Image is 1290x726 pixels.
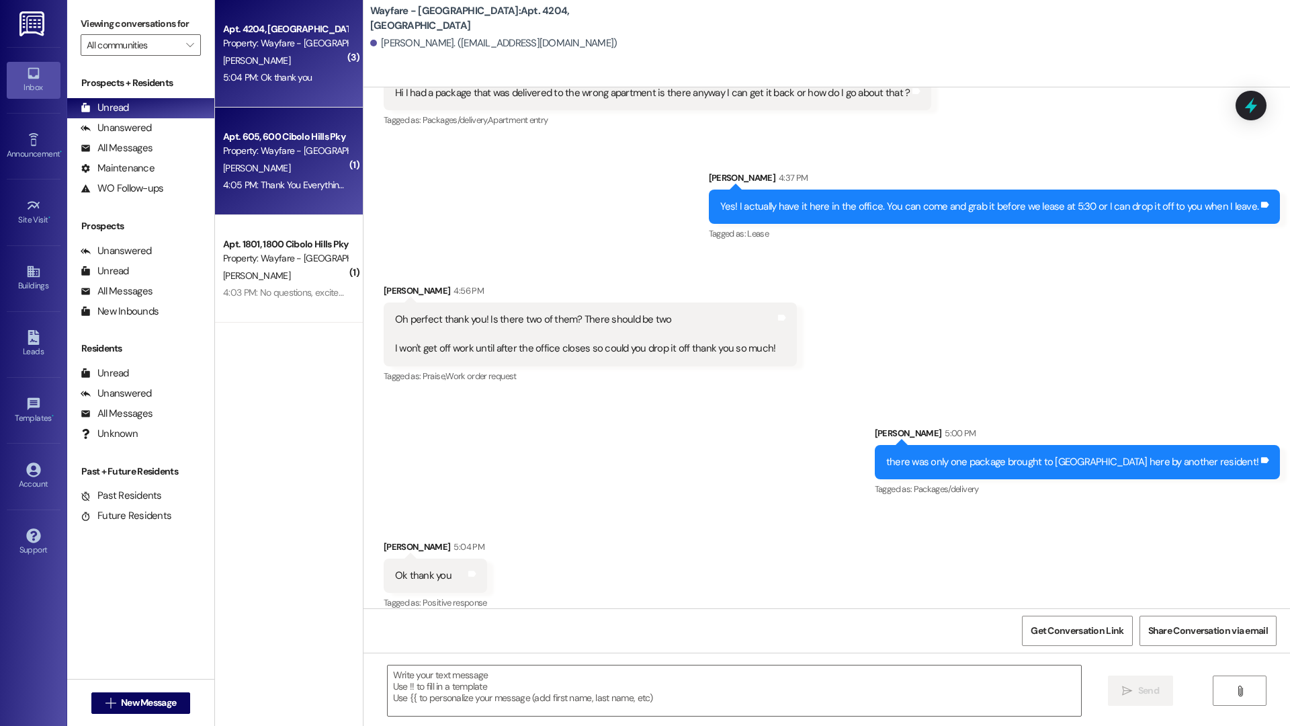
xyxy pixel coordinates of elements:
[81,101,129,115] div: Unread
[423,114,488,126] span: Packages/delivery ,
[91,692,191,714] button: New Message
[223,237,347,251] div: Apt. 1801, 1800 Cibolo Hills Pky
[223,144,347,158] div: Property: Wayfare - [GEOGRAPHIC_DATA]
[875,479,1280,499] div: Tagged as:
[223,251,347,266] div: Property: Wayfare - [GEOGRAPHIC_DATA]
[384,366,798,386] div: Tagged as:
[709,171,1281,190] div: [PERSON_NAME]
[7,326,60,362] a: Leads
[223,270,290,282] span: [PERSON_NAME]
[223,179,507,191] div: 4:05 PM: Thank You Everything is going great even started packing 😉👍
[886,455,1258,469] div: there was only one package brought to [GEOGRAPHIC_DATA] here by another resident!
[81,13,201,34] label: Viewing conversations for
[488,114,548,126] span: Apartment entry
[450,284,483,298] div: 4:56 PM
[7,524,60,561] a: Support
[1108,676,1173,706] button: Send
[775,171,808,185] div: 4:37 PM
[81,407,153,421] div: All Messages
[223,286,421,298] div: 4:03 PM: No questions, excited to be moving soon!
[914,483,979,495] span: Packages/delivery
[720,200,1259,214] div: Yes! I actually have it here in the office. You can come and grab it before we lease at 5:30 or I...
[105,698,116,709] i: 
[81,509,171,523] div: Future Residents
[81,161,155,175] div: Maintenance
[747,228,769,239] span: Lease
[223,54,290,67] span: [PERSON_NAME]
[941,426,976,440] div: 5:00 PM
[445,370,516,382] span: Work order request
[67,219,214,233] div: Prospects
[1235,686,1245,696] i: 
[186,40,193,50] i: 
[450,540,484,554] div: 5:04 PM
[81,182,163,196] div: WO Follow-ups
[875,426,1280,445] div: [PERSON_NAME]
[81,141,153,155] div: All Messages
[81,244,152,258] div: Unanswered
[19,11,47,36] img: ResiDesk Logo
[81,387,152,401] div: Unanswered
[395,86,910,100] div: Hi I had a package that was delivered to the wrong apartment is there anyway I can get it back or...
[395,569,451,583] div: Ok thank you
[81,264,129,278] div: Unread
[384,110,932,130] div: Tagged as:
[7,62,60,98] a: Inbox
[1139,616,1277,646] button: Share Conversation via email
[67,341,214,356] div: Residents
[7,260,60,296] a: Buildings
[709,224,1281,243] div: Tagged as:
[223,22,347,36] div: Apt. 4204, [GEOGRAPHIC_DATA]
[223,36,347,50] div: Property: Wayfare - [GEOGRAPHIC_DATA]
[223,71,312,83] div: 5:04 PM: Ok thank you
[67,465,214,479] div: Past + Future Residents
[423,597,487,608] span: Positive response
[223,162,290,174] span: [PERSON_NAME]
[48,213,50,223] span: •
[395,313,776,356] div: Oh perfect thank you! Is there two of them? There should be two I won't get off work until after ...
[87,34,179,56] input: All communities
[67,76,214,90] div: Prospects + Residents
[81,427,138,441] div: Unknown
[121,696,176,710] span: New Message
[1031,624,1123,638] span: Get Conversation Link
[223,130,347,144] div: Apt. 605, 600 Cibolo Hills Pky
[7,194,60,231] a: Site Visit •
[60,147,62,157] span: •
[81,366,129,380] div: Unread
[81,305,159,319] div: New Inbounds
[384,540,487,559] div: [PERSON_NAME]
[384,593,487,612] div: Tagged as:
[1122,686,1132,696] i: 
[384,284,798,302] div: [PERSON_NAME]
[370,36,617,50] div: [PERSON_NAME]. ([EMAIL_ADDRESS][DOMAIN_NAME])
[81,284,153,298] div: All Messages
[423,370,445,382] span: Praise ,
[52,411,54,421] span: •
[81,489,162,503] div: Past Residents
[7,458,60,495] a: Account
[1138,684,1159,698] span: Send
[81,121,152,135] div: Unanswered
[1022,616,1132,646] button: Get Conversation Link
[370,4,639,33] b: Wayfare - [GEOGRAPHIC_DATA]: Apt. 4204, [GEOGRAPHIC_DATA]
[1148,624,1268,638] span: Share Conversation via email
[7,393,60,429] a: Templates •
